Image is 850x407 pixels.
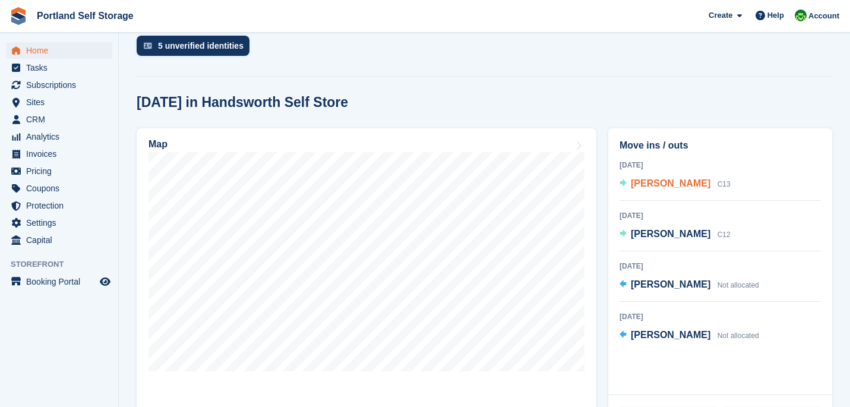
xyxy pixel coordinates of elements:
a: menu [6,197,112,214]
span: Coupons [26,180,97,197]
span: [PERSON_NAME] [631,279,710,289]
span: Settings [26,214,97,231]
span: C13 [718,180,731,188]
a: [PERSON_NAME] C13 [620,176,731,192]
div: [DATE] [620,311,821,322]
span: Storefront [11,258,118,270]
span: [PERSON_NAME] [631,330,710,340]
a: menu [6,94,112,111]
div: [DATE] [620,160,821,171]
span: Create [709,10,732,21]
span: Capital [26,232,97,248]
div: 5 unverified identities [158,41,244,51]
h2: Map [148,139,168,150]
span: Subscriptions [26,77,97,93]
span: Not allocated [718,281,759,289]
img: stora-icon-8386f47178a22dfd0bd8f6a31ec36ba5ce8667c1dd55bd0f319d3a0aa187defe.svg [10,7,27,25]
a: [PERSON_NAME] Not allocated [620,328,759,343]
img: verify_identity-adf6edd0f0f0b5bbfe63781bf79b02c33cf7c696d77639b501bdc392416b5a36.svg [144,42,152,49]
span: Tasks [26,59,97,76]
a: 5 unverified identities [137,36,255,62]
div: [DATE] [620,210,821,221]
span: [PERSON_NAME] [631,178,710,188]
a: Preview store [98,275,112,289]
a: menu [6,214,112,231]
a: menu [6,111,112,128]
span: C12 [718,231,731,239]
a: menu [6,77,112,93]
span: Analytics [26,128,97,145]
div: [DATE] [620,261,821,272]
h2: Move ins / outs [620,138,821,153]
a: menu [6,180,112,197]
span: Booking Portal [26,273,97,290]
h2: [DATE] in Handsworth Self Store [137,94,348,111]
a: menu [6,273,112,290]
span: CRM [26,111,97,128]
a: [PERSON_NAME] C12 [620,227,731,242]
a: menu [6,59,112,76]
a: menu [6,128,112,145]
a: menu [6,232,112,248]
span: Not allocated [718,332,759,340]
a: menu [6,163,112,179]
span: Invoices [26,146,97,162]
span: Sites [26,94,97,111]
span: [PERSON_NAME] [631,229,710,239]
a: menu [6,146,112,162]
span: Home [26,42,97,59]
a: [PERSON_NAME] Not allocated [620,277,759,293]
span: Account [808,10,839,22]
span: Pricing [26,163,97,179]
img: Ryan Stevens [795,10,807,21]
a: Portland Self Storage [32,6,138,26]
span: Protection [26,197,97,214]
span: Help [767,10,784,21]
a: menu [6,42,112,59]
